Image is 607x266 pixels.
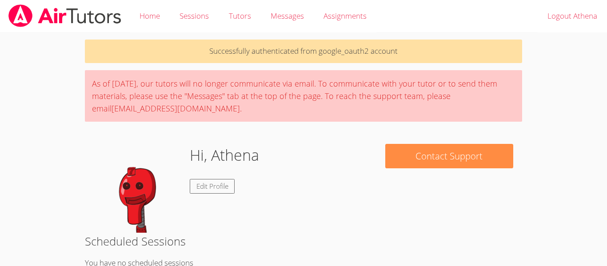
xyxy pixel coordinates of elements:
button: Contact Support [385,144,513,168]
span: Messages [271,11,304,21]
a: Edit Profile [190,179,235,194]
div: As of [DATE], our tutors will no longer communicate via email. To communicate with your tutor or ... [85,70,522,122]
h1: Hi, Athena [190,144,259,167]
img: airtutors_banner-c4298cdbf04f3fff15de1276eac7730deb9818008684d7c2e4769d2f7ddbe033.png [8,4,122,27]
img: default.png [94,144,183,233]
h2: Scheduled Sessions [85,233,522,250]
p: Successfully authenticated from google_oauth2 account [85,40,522,63]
